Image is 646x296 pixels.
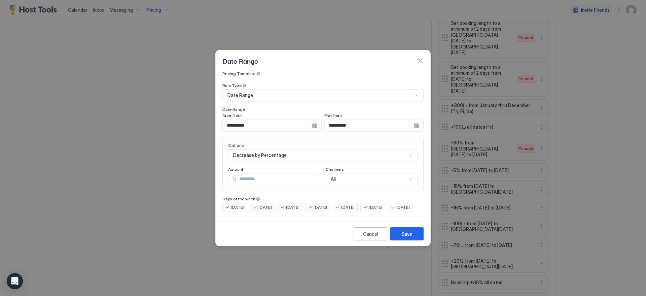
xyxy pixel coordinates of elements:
div: Save [401,230,412,237]
div: Cancel [363,230,378,237]
span: End Date [324,113,342,118]
input: Input Field [237,173,320,185]
input: Input Field [223,120,312,131]
span: Channels [326,167,344,172]
span: % [232,176,237,182]
span: Rule Type [222,83,242,88]
span: Date Range [222,107,245,112]
span: [DATE] [396,204,410,210]
input: Input Field [325,120,414,131]
span: [DATE] [286,204,299,210]
span: Days of the week [222,196,255,201]
span: Amount [228,167,243,172]
span: All [331,176,336,182]
span: [DATE] [314,204,327,210]
span: [DATE] [231,204,244,210]
button: Cancel [354,227,387,240]
span: Date Range [227,92,253,98]
span: Pricing Template [222,71,255,76]
span: Options [228,143,244,148]
span: [DATE] [341,204,355,210]
span: Date Range [222,56,258,66]
span: [DATE] [369,204,382,210]
span: [DATE] [258,204,272,210]
span: Decrease by Percentage [233,152,287,158]
button: Save [390,227,424,240]
span: Start Date [222,113,242,118]
div: Open Intercom Messenger [7,273,23,289]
